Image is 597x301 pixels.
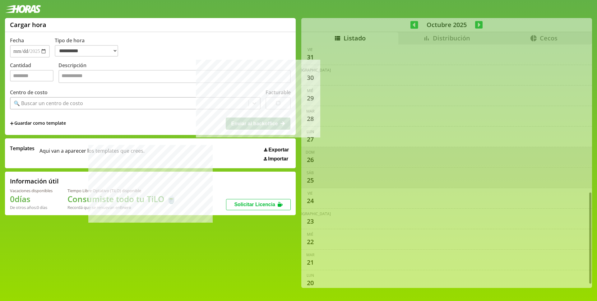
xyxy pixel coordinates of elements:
[268,156,288,162] span: Importar
[67,193,176,205] h1: Consumiste todo tu TiLO 🍵
[10,62,58,85] label: Cantidad
[10,70,53,81] input: Cantidad
[10,21,46,29] h1: Cargar hora
[10,89,48,96] label: Centro de costo
[10,37,24,44] label: Fecha
[58,62,291,85] label: Descripción
[226,199,291,210] button: Solicitar Licencia
[10,205,53,210] div: De otros años: 0 días
[55,45,118,57] select: Tipo de hora
[39,145,145,162] span: Aqui van a aparecer los templates que crees.
[262,147,291,153] button: Exportar
[58,70,291,83] textarea: Descripción
[10,120,14,127] span: +
[10,145,35,152] span: Templates
[55,37,123,58] label: Tipo de hora
[234,202,275,207] span: Solicitar Licencia
[120,205,131,210] b: Enero
[67,205,176,210] div: Recordá que se renuevan en
[10,193,53,205] h1: 0 días
[10,177,59,185] h2: Información útil
[266,89,291,96] label: Facturable
[67,188,176,193] div: Tiempo Libre Optativo (TiLO) disponible
[10,120,66,127] span: +Guardar como template
[268,147,289,153] span: Exportar
[14,100,83,107] div: 🔍 Buscar un centro de costo
[5,5,41,13] img: logotipo
[10,188,53,193] div: Vacaciones disponibles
